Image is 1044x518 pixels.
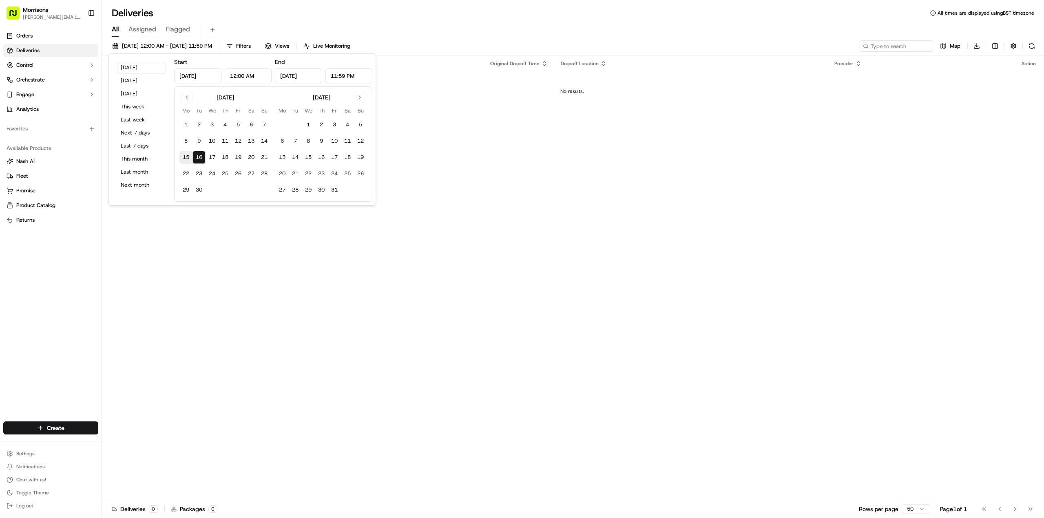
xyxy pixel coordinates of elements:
[276,183,289,196] button: 27
[8,78,23,93] img: 1736555255976-a54dd68f-1ca7-489b-9aae-adbdc363a1c4
[3,448,98,459] button: Settings
[117,101,166,112] button: This week
[16,172,28,180] span: Fleet
[302,167,315,180] button: 22
[16,106,39,113] span: Analytics
[258,106,271,115] th: Sunday
[225,68,272,83] input: Time
[16,91,34,98] span: Engage
[192,118,206,131] button: 2
[105,88,1039,95] div: No results.
[23,6,49,14] button: Morrisons
[139,80,148,90] button: Start new chat
[245,134,258,148] button: 13
[223,40,254,52] button: Filters
[860,40,933,52] input: Type to search
[302,134,315,148] button: 8
[217,93,234,101] div: [DATE]
[28,78,134,86] div: Start new chat
[276,106,289,115] th: Monday
[16,463,45,470] span: Notifications
[7,216,95,224] a: Returns
[208,505,217,513] div: 0
[16,76,45,84] span: Orchestrate
[166,24,190,34] span: Flagged
[16,202,55,209] span: Product Catalog
[258,167,271,180] button: 28
[112,505,158,513] div: Deliveries
[341,106,354,115] th: Saturday
[8,119,15,126] div: 📗
[16,118,62,126] span: Knowledge Base
[315,118,328,131] button: 2
[936,40,964,52] button: Map
[117,88,166,99] button: [DATE]
[275,68,322,83] input: Date
[16,187,35,194] span: Promise
[315,134,328,148] button: 9
[112,7,153,20] h1: Deliveries
[275,58,285,66] label: End
[276,167,289,180] button: 20
[66,115,134,130] a: 💻API Documentation
[77,118,131,126] span: API Documentation
[859,505,898,513] p: Rows per page
[8,33,148,46] p: Welcome 👋
[219,167,232,180] button: 25
[179,118,192,131] button: 1
[232,151,245,164] button: 19
[3,142,98,155] div: Available Products
[354,134,367,148] button: 12
[3,461,98,472] button: Notifications
[16,62,33,69] span: Control
[313,93,330,101] div: [DATE]
[179,167,192,180] button: 22
[341,118,354,131] button: 4
[3,3,84,23] button: Morrisons[PERSON_NAME][EMAIL_ADDRESS][PERSON_NAME][DOMAIN_NAME]
[192,134,206,148] button: 9
[122,42,212,50] span: [DATE] 12:00 AM - [DATE] 11:59 PM
[938,10,1034,16] span: All times are displayed using BST timezone
[315,106,328,115] th: Thursday
[561,60,599,67] span: Dropoff Location
[302,106,315,115] th: Wednesday
[245,167,258,180] button: 27
[7,158,95,165] a: Nash AI
[354,92,365,103] button: Go to next month
[3,155,98,168] button: Nash AI
[325,68,373,83] input: Time
[149,505,158,513] div: 0
[328,118,341,131] button: 3
[328,106,341,115] th: Friday
[232,134,245,148] button: 12
[3,122,98,135] div: Favorites
[3,29,98,42] a: Orders
[328,134,341,148] button: 10
[3,474,98,485] button: Chat with us!
[192,167,206,180] button: 23
[16,47,40,54] span: Deliveries
[300,40,354,52] button: Live Monitoring
[341,167,354,180] button: 25
[23,14,81,20] button: [PERSON_NAME][EMAIL_ADDRESS][PERSON_NAME][DOMAIN_NAME]
[275,42,289,50] span: Views
[179,183,192,196] button: 29
[341,134,354,148] button: 11
[302,183,315,196] button: 29
[174,58,187,66] label: Start
[3,103,98,116] a: Analytics
[117,127,166,139] button: Next 7 days
[117,166,166,178] button: Last month
[258,151,271,164] button: 21
[236,42,251,50] span: Filters
[3,88,98,101] button: Engage
[28,86,103,93] div: We're available if you need us!
[206,118,219,131] button: 3
[8,8,24,24] img: Nash
[117,153,166,165] button: This month
[219,134,232,148] button: 11
[3,59,98,72] button: Control
[192,106,206,115] th: Tuesday
[219,106,232,115] th: Thursday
